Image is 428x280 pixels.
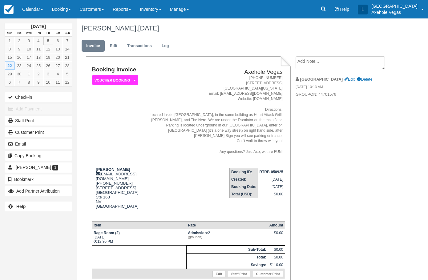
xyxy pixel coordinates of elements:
a: 8 [5,45,14,53]
strong: Admission [188,231,208,235]
td: $0.00 [268,246,285,254]
th: Booking Date: [230,183,258,190]
a: 5 [43,37,53,45]
a: 23 [14,62,24,70]
td: [DATE] [258,176,285,183]
i: Help [335,7,339,11]
a: Customer Print [5,127,72,137]
a: Customer Print [253,271,283,277]
b: Help [16,204,26,209]
th: Mon [5,30,14,37]
a: 19 [43,53,53,62]
a: 27 [53,62,63,70]
em: Voucher Booking [92,75,138,86]
th: Tue [14,30,24,37]
a: 9 [34,78,43,86]
a: 10 [43,78,53,86]
a: 18 [34,53,43,62]
a: Transactions [123,40,156,52]
div: $0.00 [269,231,283,240]
p: Axehole Vegas [371,9,418,15]
a: Staff Print [5,116,72,126]
a: Log [157,40,174,52]
button: Check-in [5,92,72,102]
a: 11 [53,78,63,86]
a: 20 [53,53,63,62]
a: 14 [63,45,72,53]
th: Sub-Total: [186,246,268,254]
button: Add Payment [5,104,72,114]
p: [GEOGRAPHIC_DATA] [371,3,418,9]
p: GROUPON: 44701576 [296,92,394,98]
a: 2 [14,37,24,45]
strong: [DATE] [31,24,46,29]
a: 6 [53,37,63,45]
h1: Booking Invoice [92,66,146,73]
th: Rate [186,222,268,229]
img: checkfront-main-nav-mini-logo.png [4,5,14,14]
a: Delete [357,77,372,82]
span: Help [340,7,349,12]
th: Item [92,222,186,229]
a: 13 [53,45,63,53]
td: $0.00 [268,254,285,261]
div: [EMAIL_ADDRESS][DOMAIN_NAME] [PHONE_NUMBER] [STREET_ADDRESS] [GEOGRAPHIC_DATA] Ste 163 NV [GEOGRA... [92,167,146,216]
a: Voucher Booking [92,74,136,86]
button: Email [5,139,72,149]
a: Invoice [82,40,105,52]
em: [DATE] 10:13 AM [296,84,394,91]
th: Total: [186,254,268,261]
a: 6 [5,78,14,86]
td: $0.00 [258,190,285,198]
h1: [PERSON_NAME], [82,25,394,32]
a: 5 [63,70,72,78]
em: (groupon) [188,235,266,239]
a: [PERSON_NAME] 1 [5,162,72,172]
a: 22 [5,62,14,70]
th: Created: [230,176,258,183]
span: [PERSON_NAME] [16,165,51,170]
td: [DATE] [258,183,285,190]
strong: [GEOGRAPHIC_DATA] [300,77,343,82]
strong: Rage Room (2) [94,231,120,235]
a: 8 [24,78,34,86]
td: 2 [186,229,268,246]
a: 17 [24,53,34,62]
a: 2 [34,70,43,78]
a: 15 [5,53,14,62]
strong: RTRB-050925 [259,170,283,174]
a: Edit [344,77,355,82]
a: Edit [105,40,122,52]
th: Sun [63,30,72,37]
th: Amount [268,222,285,229]
th: Total (USD): [230,190,258,198]
th: Savings: [186,261,268,269]
a: 4 [34,37,43,45]
a: 3 [43,70,53,78]
a: 26 [43,62,53,70]
a: 28 [63,62,72,70]
div: L [358,5,368,14]
th: Wed [24,30,34,37]
button: Add Partner Attribution [5,186,72,196]
a: 16 [14,53,24,62]
a: 25 [34,62,43,70]
th: Thu [34,30,43,37]
a: 1 [5,37,14,45]
a: 4 [53,70,63,78]
button: Copy Booking [5,151,72,161]
a: 12 [43,45,53,53]
a: 9 [14,45,24,53]
a: Staff Print [228,271,250,277]
a: 10 [24,45,34,53]
button: Bookmark [5,174,72,184]
span: [DATE] [138,24,159,32]
address: [PHONE_NUMBER] [STREET_ADDRESS] [GEOGRAPHIC_DATA][US_STATE] Email: [EMAIL_ADDRESS][DOMAIN_NAME] W... [148,75,283,154]
th: Booking ID: [230,168,258,176]
th: Sat [53,30,63,37]
th: Fri [43,30,53,37]
td: $110.00 [268,261,285,269]
a: 29 [5,70,14,78]
a: 1 [24,70,34,78]
a: Edit [212,271,225,277]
